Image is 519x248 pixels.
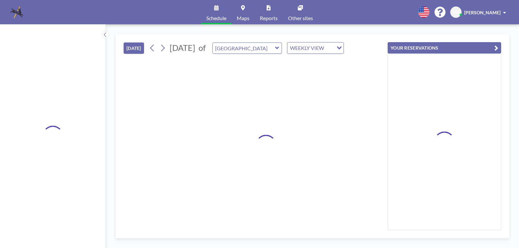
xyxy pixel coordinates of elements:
[260,16,278,21] span: Reports
[289,44,325,52] span: WEEKLY VIEW
[453,9,459,15] span: RB
[206,16,226,21] span: Schedule
[288,16,313,21] span: Other sites
[10,6,23,19] img: organization-logo
[237,16,249,21] span: Maps
[124,42,144,54] button: [DATE]
[326,44,333,52] input: Search for option
[287,42,344,53] div: Search for option
[464,10,501,15] span: [PERSON_NAME]
[213,43,275,53] input: Buckhead Room
[199,43,206,53] span: of
[388,42,501,53] button: YOUR RESERVATIONS
[170,43,195,53] span: [DATE]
